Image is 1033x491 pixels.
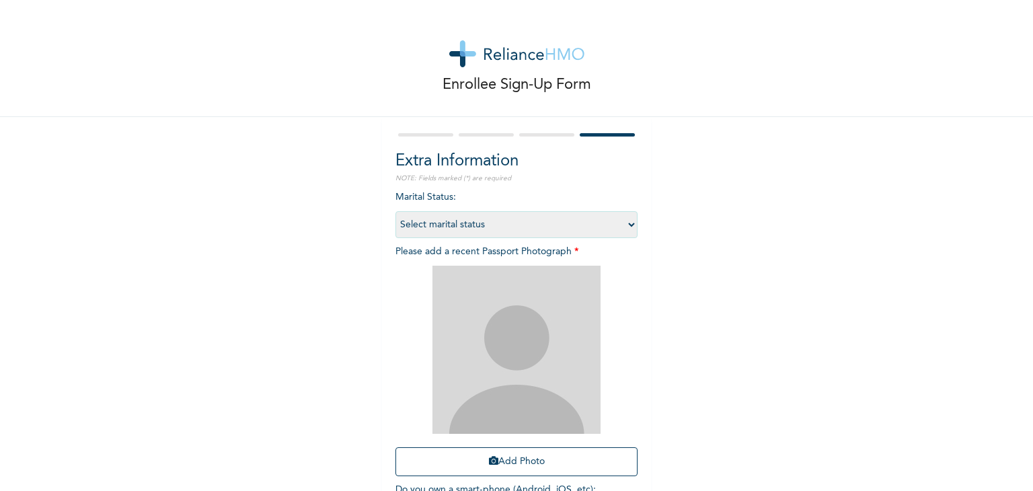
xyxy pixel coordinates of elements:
[432,266,601,434] img: Crop
[395,149,638,174] h2: Extra Information
[395,447,638,476] button: Add Photo
[395,247,638,483] span: Please add a recent Passport Photograph
[395,192,638,229] span: Marital Status :
[449,40,584,67] img: logo
[443,74,591,96] p: Enrollee Sign-Up Form
[395,174,638,184] p: NOTE: Fields marked (*) are required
